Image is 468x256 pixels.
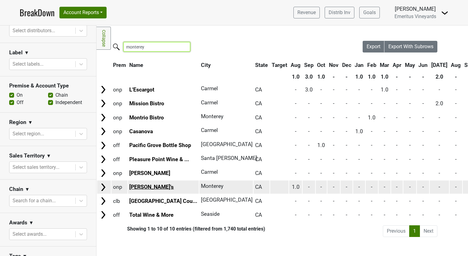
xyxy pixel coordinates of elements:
th: 2.0 [430,71,449,82]
th: Name: activate to sort column ascending [128,60,199,71]
span: - [422,100,424,107]
span: - [333,198,334,204]
span: - [295,142,296,148]
span: - [320,128,322,134]
span: - [358,184,360,190]
span: - [295,114,296,121]
div: [PERSON_NAME] [394,5,436,13]
h3: Premise & Account Type [9,83,87,89]
span: - [439,114,440,121]
th: Apr: activate to sort column ascending [391,60,403,71]
span: - [371,198,372,204]
span: - [371,212,372,218]
span: - [295,100,296,107]
span: - [422,128,424,134]
span: CA [255,212,262,218]
span: - [396,184,398,190]
span: Export With Subrows [388,44,433,49]
a: [GEOGRAPHIC_DATA] Cou... [129,198,197,204]
h3: Label [9,49,23,56]
span: - [439,170,440,176]
span: - [439,87,440,93]
span: - [439,128,440,134]
th: - [450,71,462,82]
h3: Awards [9,219,27,226]
span: - [358,114,360,121]
span: - [455,198,457,204]
span: ▼ [25,186,30,193]
span: CA [255,114,262,121]
th: - [341,71,353,82]
h3: Region [9,119,26,126]
span: - [333,156,334,162]
span: - [358,212,360,218]
span: CA [255,198,262,204]
span: - [396,128,398,134]
th: Aug: activate to sort column ascending [289,60,302,71]
span: ▼ [24,49,29,56]
th: Nov: activate to sort column ascending [327,60,340,71]
span: - [320,170,322,176]
span: [GEOGRAPHIC_DATA] [201,197,253,203]
td: onp [111,167,127,180]
span: 1.0 [317,142,325,148]
img: Arrow right [99,183,108,192]
td: onp [111,180,127,194]
img: Arrow right [99,196,108,206]
span: - [384,128,385,134]
a: [PERSON_NAME]'s [129,184,174,190]
span: ▼ [46,152,51,160]
span: - [384,114,385,121]
a: Pacific Grove Bottle Shop [129,142,191,148]
span: - [295,198,296,204]
a: 1 [409,225,420,237]
span: Seaside [201,211,220,217]
td: onp [111,97,127,110]
span: CA [255,128,262,134]
img: Arrow right [99,169,108,178]
span: - [295,128,296,134]
span: - [308,156,310,162]
span: 2.0 [436,100,443,107]
img: Arrow right [99,127,108,136]
span: - [384,170,385,176]
span: - [384,142,385,148]
span: - [320,100,322,107]
span: - [422,184,424,190]
span: - [320,156,322,162]
span: - [308,114,310,121]
span: CA [255,100,262,107]
span: - [439,198,440,204]
td: off [111,139,127,152]
span: - [409,128,411,134]
a: Revenue [293,7,320,18]
span: - [333,142,334,148]
th: Oct: activate to sort column ascending [316,60,327,71]
a: Distrib Inv [325,7,354,18]
span: - [358,198,360,204]
span: - [295,170,296,176]
span: Target [272,62,287,68]
span: - [396,142,398,148]
span: Monterey [201,113,223,119]
span: - [396,170,398,176]
span: - [384,198,385,204]
span: - [409,170,411,176]
span: - [308,184,310,190]
img: Arrow right [99,85,108,94]
span: - [371,184,372,190]
label: Independent [55,99,82,106]
span: - [455,156,457,162]
th: Jan: activate to sort column ascending [353,60,365,71]
span: - [346,100,347,107]
span: - [371,156,372,162]
span: - [384,100,385,107]
span: - [333,87,334,93]
span: - [358,87,360,93]
span: - [422,156,424,162]
img: Dropdown Menu [441,9,448,17]
label: On [17,91,23,99]
a: Casanova [129,128,153,134]
span: - [358,156,360,162]
span: - [455,212,457,218]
